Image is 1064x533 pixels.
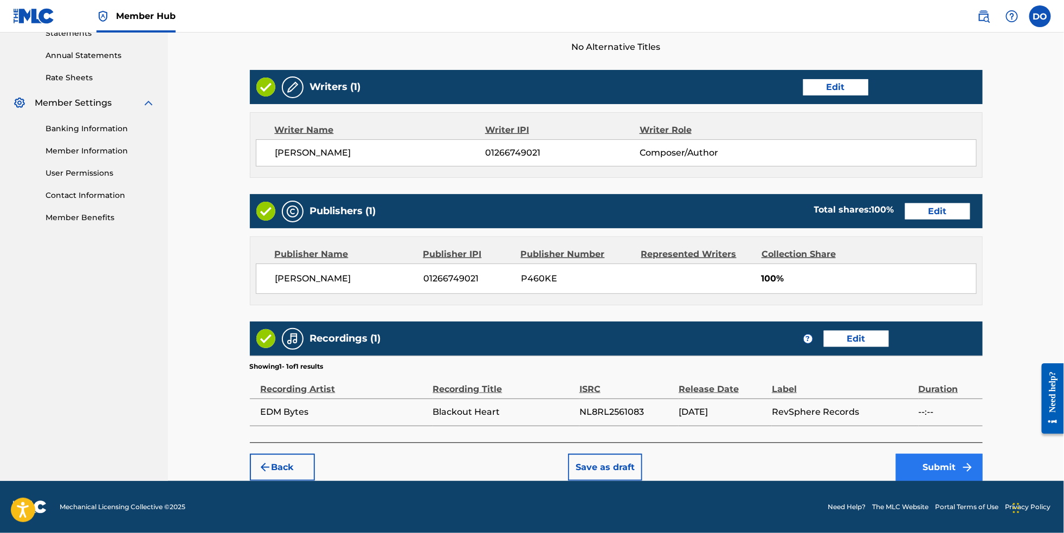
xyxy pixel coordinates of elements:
span: [PERSON_NAME] [275,272,416,285]
div: User Menu [1029,5,1051,27]
div: ISRC [579,371,673,396]
span: 01266749021 [423,272,513,285]
span: P460KE [521,272,633,285]
iframe: Resource Center [1034,354,1064,444]
button: Edit [803,79,868,95]
a: Member Benefits [46,212,155,223]
a: Banking Information [46,123,155,134]
span: ? [804,335,812,343]
span: [PERSON_NAME] [275,146,486,159]
div: Label [772,371,913,396]
span: 100% [762,272,976,285]
div: Publisher Number [521,248,633,261]
span: --:-- [919,406,977,419]
div: Help [1001,5,1023,27]
span: EDM Bytes [261,406,428,419]
span: 01266749021 [485,146,639,159]
div: Writer IPI [485,124,640,137]
span: [DATE] [679,406,766,419]
div: Total shares: [814,203,894,216]
img: Publishers [286,205,299,218]
span: Member Settings [35,97,112,110]
img: help [1005,10,1018,23]
span: Blackout Heart [433,406,574,419]
img: f7272a7cc735f4ea7f67.svg [961,461,974,474]
h5: Publishers (1) [310,205,376,217]
img: logo [13,500,47,513]
img: Member Settings [13,97,26,110]
button: Save as draft [568,454,642,481]
div: Drag [1013,492,1020,524]
span: Composer/Author [640,146,780,159]
img: Valid [256,329,275,348]
img: Recordings [286,332,299,345]
span: 100 % [872,204,894,215]
span: No Alternative Titles [250,41,983,54]
span: Member Hub [116,10,176,22]
button: Edit [824,331,889,347]
img: Writers [286,81,299,94]
a: Contact Information [46,190,155,201]
a: Public Search [973,5,995,27]
button: Back [250,454,315,481]
div: Represented Writers [641,248,753,261]
div: Collection Share [762,248,867,261]
button: Edit [905,203,970,220]
iframe: Chat Widget [1010,481,1064,533]
img: search [977,10,990,23]
span: RevSphere Records [772,406,913,419]
a: Portal Terms of Use [935,502,998,512]
div: Recording Artist [261,371,428,396]
button: Submit [896,454,983,481]
div: Release Date [679,371,766,396]
div: Recording Title [433,371,574,396]
h5: Writers (1) [310,81,361,93]
div: Publisher Name [275,248,415,261]
div: Publisher IPI [423,248,513,261]
div: Duration [919,371,977,396]
a: Statements [46,28,155,39]
img: MLC Logo [13,8,55,24]
span: Mechanical Licensing Collective © 2025 [60,502,185,512]
img: Valid [256,78,275,97]
h5: Recordings (1) [310,332,381,345]
a: Rate Sheets [46,72,155,84]
a: Need Help? [828,502,866,512]
a: Member Information [46,145,155,157]
img: Top Rightsholder [96,10,109,23]
img: expand [142,97,155,110]
img: Valid [256,202,275,221]
a: User Permissions [46,168,155,179]
span: NL8RL2561083 [579,406,673,419]
img: 7ee5dd4eb1f8a8e3ef2f.svg [259,461,272,474]
p: Showing 1 - 1 of 1 results [250,362,324,371]
div: Writer Name [275,124,486,137]
a: Annual Statements [46,50,155,61]
div: Writer Role [640,124,780,137]
a: Privacy Policy [1005,502,1051,512]
a: The MLC Website [872,502,928,512]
